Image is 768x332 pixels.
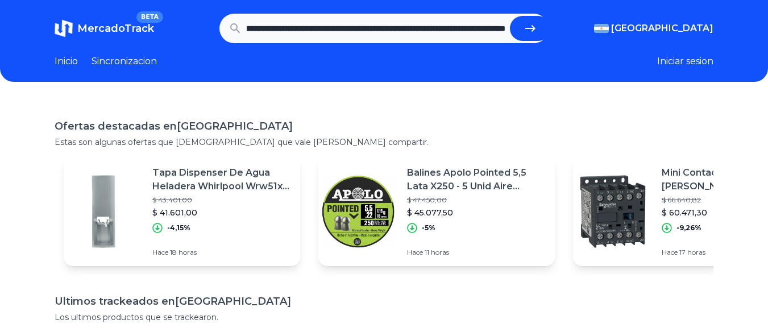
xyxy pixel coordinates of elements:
[407,248,546,257] p: Hace 11 horas
[407,207,546,218] p: $ 45.077,50
[318,157,555,266] a: Featured imageBalines Apolo Pointed 5,5 Lata X250 - 5 Unid Aire Comprimido$ 47.450,00$ 45.077,50-...
[422,223,435,233] p: -5%
[676,223,701,233] p: -9,26%
[55,136,713,148] p: Estas son algunas ofertas que [DEMOGRAPHIC_DATA] que vale [PERSON_NAME] compartir.
[136,11,163,23] span: BETA
[594,22,713,35] button: [GEOGRAPHIC_DATA]
[55,55,78,68] a: Inicio
[92,55,157,68] a: Sincronizacion
[657,55,713,68] button: Iniciar sesion
[55,19,154,38] a: MercadoTrackBETA
[152,248,291,257] p: Hace 18 horas
[318,172,398,251] img: Featured image
[594,24,609,33] img: Argentina
[407,196,546,205] p: $ 47.450,00
[152,196,291,205] p: $ 43.401,00
[611,22,713,35] span: [GEOGRAPHIC_DATA]
[573,172,653,251] img: Featured image
[55,312,713,323] p: Los ultimos productos que se trackearon.
[167,223,190,233] p: -4,15%
[77,22,154,35] span: MercadoTrack
[55,19,73,38] img: MercadoTrack
[152,207,291,218] p: $ 41.601,00
[55,293,713,309] h1: Ultimos trackeados en [GEOGRAPHIC_DATA]
[407,166,546,193] p: Balines Apolo Pointed 5,5 Lata X250 - 5 Unid Aire Comprimido
[64,157,300,266] a: Featured imageTapa Dispenser De Agua Heladera Whirlpool Wrw51x1 Original$ 43.401,00$ 41.601,00-4,...
[55,118,713,134] h1: Ofertas destacadas en [GEOGRAPHIC_DATA]
[64,172,143,251] img: Featured image
[152,166,291,193] p: Tapa Dispenser De Agua Heladera Whirlpool Wrw51x1 Original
